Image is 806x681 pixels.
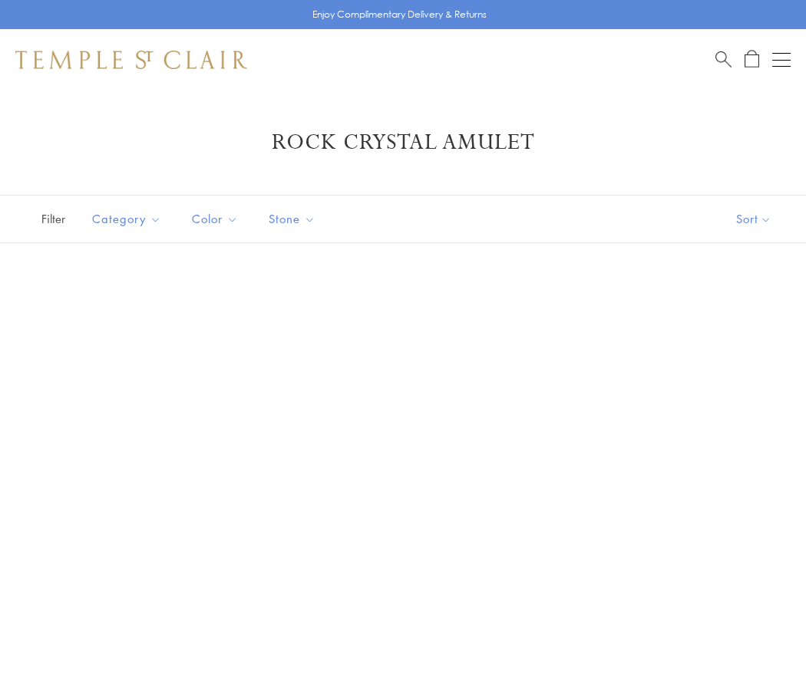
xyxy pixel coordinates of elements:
[772,51,791,69] button: Open navigation
[180,202,249,236] button: Color
[257,202,327,236] button: Stone
[81,202,173,236] button: Category
[745,50,759,69] a: Open Shopping Bag
[261,209,327,229] span: Stone
[312,7,487,22] p: Enjoy Complimentary Delivery & Returns
[15,51,247,69] img: Temple St. Clair
[84,209,173,229] span: Category
[38,129,768,156] h1: Rock Crystal Amulet
[702,196,806,242] button: Show sort by
[715,50,732,69] a: Search
[184,209,249,229] span: Color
